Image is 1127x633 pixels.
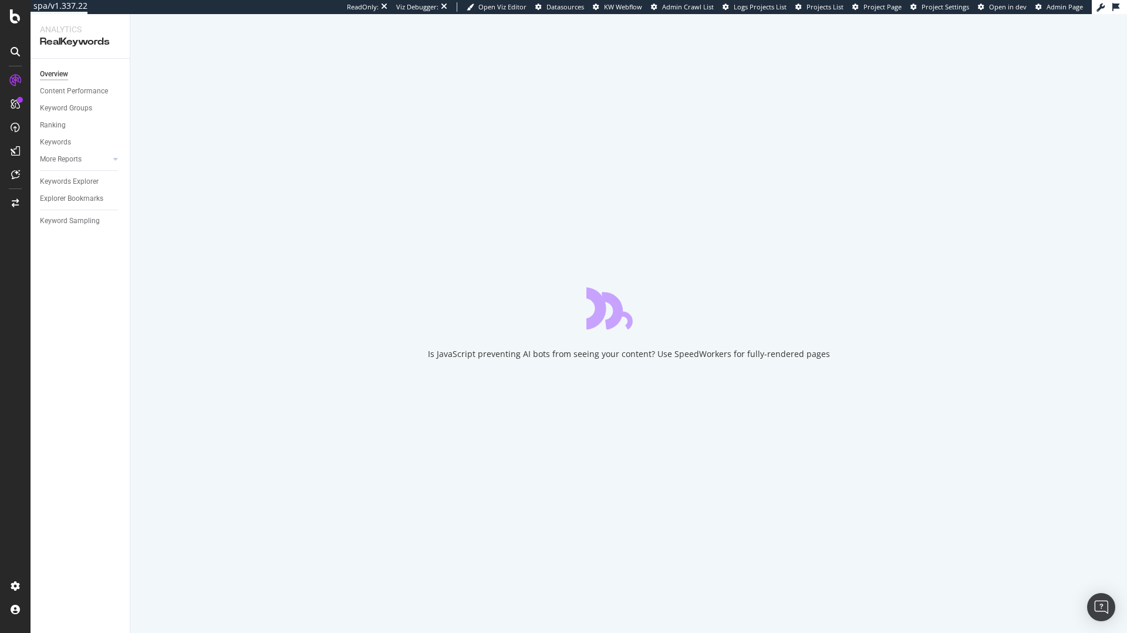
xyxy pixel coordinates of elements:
a: Project Page [852,2,902,12]
div: Keywords Explorer [40,176,99,188]
a: Datasources [535,2,584,12]
div: Is JavaScript preventing AI bots from seeing your content? Use SpeedWorkers for fully-rendered pages [428,348,830,360]
a: Open in dev [978,2,1027,12]
div: Ranking [40,119,66,132]
div: Analytics [40,23,120,35]
a: KW Webflow [593,2,642,12]
div: Overview [40,68,68,80]
div: Keywords [40,136,71,149]
a: Keyword Groups [40,102,122,115]
span: Open Viz Editor [478,2,527,11]
div: More Reports [40,153,82,166]
a: Keywords Explorer [40,176,122,188]
div: Content Performance [40,85,108,97]
a: Explorer Bookmarks [40,193,122,205]
a: More Reports [40,153,110,166]
a: Ranking [40,119,122,132]
a: Keyword Sampling [40,215,122,227]
a: Open Viz Editor [467,2,527,12]
span: Open in dev [989,2,1027,11]
span: Project Settings [922,2,969,11]
div: Viz Debugger: [396,2,438,12]
div: animation [586,287,671,329]
a: Content Performance [40,85,122,97]
a: Logs Projects List [723,2,787,12]
span: Admin Page [1047,2,1083,11]
span: Logs Projects List [734,2,787,11]
div: Open Intercom Messenger [1087,593,1115,621]
span: KW Webflow [604,2,642,11]
a: Admin Page [1035,2,1083,12]
span: Datasources [546,2,584,11]
a: Project Settings [910,2,969,12]
a: Keywords [40,136,122,149]
div: ReadOnly: [347,2,379,12]
a: Overview [40,68,122,80]
div: Explorer Bookmarks [40,193,103,205]
span: Admin Crawl List [662,2,714,11]
div: RealKeywords [40,35,120,49]
a: Admin Crawl List [651,2,714,12]
span: Project Page [863,2,902,11]
div: Keyword Sampling [40,215,100,227]
span: Projects List [807,2,843,11]
a: Projects List [795,2,843,12]
div: Keyword Groups [40,102,92,115]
